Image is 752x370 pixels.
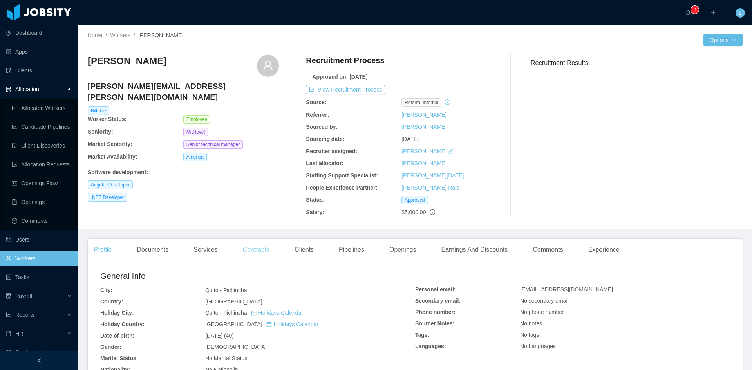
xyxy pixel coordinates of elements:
span: [GEOGRAPHIC_DATA] [205,298,262,305]
div: Openings [383,239,423,261]
b: Secondary email: [415,298,461,304]
i: icon: setting [6,350,11,355]
span: No Languages [520,343,556,349]
b: Tags: [415,332,429,338]
button: Optionsicon: down [703,34,743,46]
div: No tags [520,331,730,339]
a: [PERSON_NAME][DATE] [401,172,464,179]
a: [PERSON_NAME] [401,160,446,166]
span: [DATE] [401,136,419,142]
h3: Recruitment Results [531,58,743,68]
b: Seniority: [88,128,113,135]
button: icon: exportView Recruitment Process [306,85,385,94]
i: icon: solution [6,87,11,92]
div: Pipelines [333,239,371,261]
div: Comments [526,239,569,261]
span: Reports [15,312,34,318]
a: icon: calendarHolidays Calendar [251,310,303,316]
span: Payroll [15,293,32,299]
a: icon: calendarHolidays Calendar [266,321,318,327]
b: Source: [306,99,326,105]
div: Experience [582,239,626,261]
span: America [183,153,207,161]
span: [PERSON_NAME] [138,32,183,38]
span: Referral internal [401,98,441,107]
span: Billable [88,106,109,115]
b: Languages: [415,343,446,349]
span: No phone number [520,309,564,315]
b: Sourcer Notes: [415,320,454,327]
span: HR [15,330,23,337]
div: Documents [130,239,175,261]
span: Quito - Pichincha [205,310,303,316]
b: Holiday City: [100,310,134,316]
span: Allocation [15,86,39,92]
b: Sourcing date: [306,136,344,142]
a: icon: profileTasks [6,269,72,285]
b: Market Availability: [88,153,137,160]
a: icon: line-chartCandidate Pipelines [12,119,72,135]
span: No secondary email [520,298,569,304]
div: Contracts [237,239,276,261]
a: icon: robotUsers [6,232,72,247]
span: Approved [401,196,428,204]
i: icon: line-chart [6,312,11,318]
span: / [105,32,107,38]
a: icon: file-doneAllocation Requests [12,157,72,172]
div: Clients [288,239,320,261]
h2: General Info [100,270,415,282]
a: icon: file-textOpenings [12,194,72,210]
i: icon: calendar [251,310,257,316]
a: [PERSON_NAME] [401,148,446,154]
div: Profile [88,239,118,261]
b: Market Seniority: [88,141,132,147]
i: icon: history [445,99,450,105]
span: Angular Developer [88,180,133,189]
b: Software development : [88,169,148,175]
a: [PERSON_NAME] [401,124,446,130]
b: Holiday Country: [100,321,145,327]
b: Personal email: [415,286,456,292]
i: icon: calendar [266,321,272,327]
span: Senior technical manager [183,140,243,149]
a: icon: pie-chartDashboard [6,25,72,41]
span: [DATE] (40) [205,332,234,339]
b: Referrer: [306,112,329,118]
span: Quito - Pichincha [205,287,247,293]
i: icon: book [6,331,11,336]
h4: Recruitment Process [306,55,384,66]
i: icon: file-protect [6,293,11,299]
span: / [134,32,135,38]
a: Home [88,32,102,38]
div: Services [187,239,224,261]
span: L [739,8,742,18]
b: Salary: [306,209,324,215]
a: icon: appstoreApps [6,44,72,60]
span: $5,000.00 [401,209,426,215]
a: icon: userWorkers [6,251,72,266]
a: [PERSON_NAME] [401,112,446,118]
b: Last allocator: [306,160,343,166]
i: icon: bell [685,10,691,15]
span: No notes [520,320,542,327]
b: Phone number: [415,309,456,315]
i: icon: edit [448,148,454,154]
span: .NET Developer [88,193,127,202]
b: Worker Status: [88,116,127,122]
b: Marital Status: [100,355,138,361]
b: Date of birth: [100,332,134,339]
span: info-circle [430,209,435,215]
b: People Experience Partner: [306,184,377,191]
span: Employee [183,115,210,124]
i: icon: plus [710,10,716,15]
span: Configuration [15,349,48,356]
a: icon: messageComments [12,213,72,229]
span: [EMAIL_ADDRESS][DOMAIN_NAME] [520,286,613,292]
a: [PERSON_NAME] Rais [401,184,459,191]
a: icon: idcardOpenings Flow [12,175,72,191]
span: Mid level [183,128,208,136]
b: Approved on: [DATE] [312,74,367,80]
b: Staffing Support Specialist: [306,172,378,179]
a: icon: file-searchClient Discoveries [12,138,72,153]
span: [GEOGRAPHIC_DATA] [205,321,318,327]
